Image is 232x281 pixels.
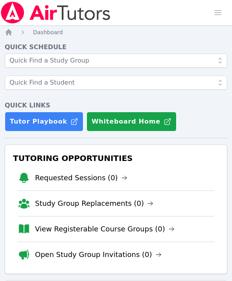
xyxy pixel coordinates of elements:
h4: Quick Links [5,101,227,110]
a: Dashboard [33,28,63,36]
h3: Tutoring Opportunities [11,151,221,165]
a: Study Group Replacements (0) [35,198,153,209]
input: Quick Find a Student [5,76,227,90]
span: Dashboard [33,29,63,35]
h4: Quick Schedule [5,43,227,52]
input: Quick Find a Study Group [5,54,227,68]
nav: Breadcrumb [5,28,227,36]
button: Whiteboard Home [87,112,177,131]
a: Tutor Playbook [5,112,83,131]
a: View Registerable Course Groups (0) [35,224,175,235]
a: Requested Sessions (0) [35,172,127,183]
a: Open Study Group Invitations (0) [35,249,162,260]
